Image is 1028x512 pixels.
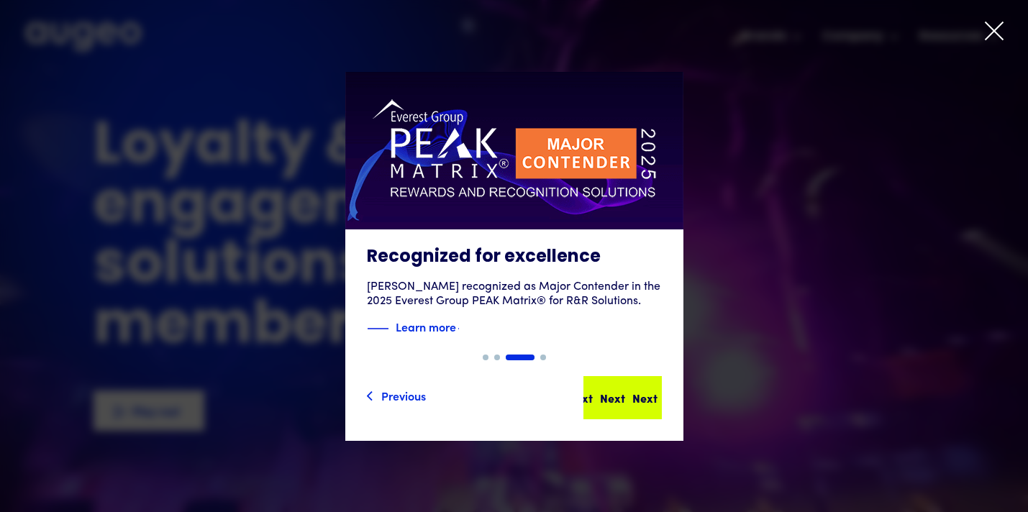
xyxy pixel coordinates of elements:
[494,355,500,360] div: Show slide 2 of 4
[483,355,488,360] div: Show slide 1 of 4
[367,280,662,308] div: [PERSON_NAME] recognized as Major Contender in the 2025 Everest Group PEAK Matrix® for R&R Soluti...
[396,319,456,334] strong: Learn more
[600,389,625,406] div: Next
[381,387,426,404] div: Previous
[367,320,388,337] img: Blue decorative line
[367,247,662,268] h3: Recognized for excellence
[540,355,546,360] div: Show slide 4 of 4
[458,320,479,337] img: Blue text arrow
[506,355,535,360] div: Show slide 3 of 4
[345,72,683,355] a: Recognized for excellence[PERSON_NAME] recognized as Major Contender in the 2025 Everest Group PE...
[583,376,662,419] a: NextNextNext
[632,389,658,406] div: Next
